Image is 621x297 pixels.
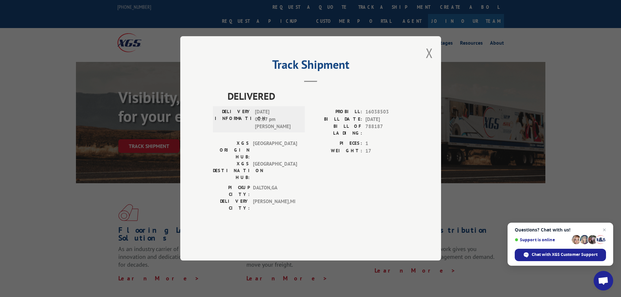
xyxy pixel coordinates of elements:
[215,109,252,131] label: DELIVERY INFORMATION:
[213,140,250,161] label: XGS ORIGIN HUB:
[426,44,433,62] button: Close modal
[365,147,408,155] span: 17
[253,140,297,161] span: [GEOGRAPHIC_DATA]
[532,252,598,258] span: Chat with XGS Customer Support
[365,116,408,123] span: [DATE]
[213,185,250,198] label: PICKUP CITY:
[311,123,362,137] label: BILL OF LADING:
[365,140,408,148] span: 1
[253,198,297,212] span: [PERSON_NAME] , MI
[515,227,606,232] span: Questions? Chat with us!
[253,185,297,198] span: DALTON , GA
[311,140,362,148] label: PIECES:
[213,60,408,72] h2: Track Shipment
[253,161,297,181] span: [GEOGRAPHIC_DATA]
[311,116,362,123] label: BILL DATE:
[213,161,250,181] label: XGS DESTINATION HUB:
[594,271,613,290] div: Open chat
[213,198,250,212] label: DELIVERY CITY:
[255,109,299,131] span: [DATE] 02:37 pm [PERSON_NAME]
[600,226,608,234] span: Close chat
[311,147,362,155] label: WEIGHT:
[365,109,408,116] span: 16038503
[228,89,408,104] span: DELIVERED
[515,237,569,242] span: Support is online
[311,109,362,116] label: PROBILL:
[365,123,408,137] span: 788187
[515,249,606,261] div: Chat with XGS Customer Support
